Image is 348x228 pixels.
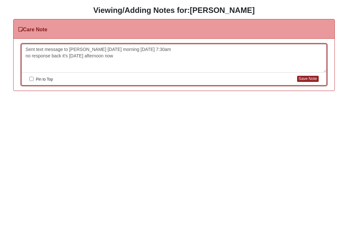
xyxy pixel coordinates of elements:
[297,76,319,82] button: Save Note
[190,6,255,15] strong: [PERSON_NAME]
[22,44,326,73] div: Sent text message to [PERSON_NAME] [DATE] morning [DATE] 7:30am no response back it's [DATE] afte...
[36,77,53,82] span: Pin to Top
[5,6,343,15] h3: Viewing/Adding Notes for:
[29,77,34,81] input: Pin to Top
[18,26,47,33] h3: Care Note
